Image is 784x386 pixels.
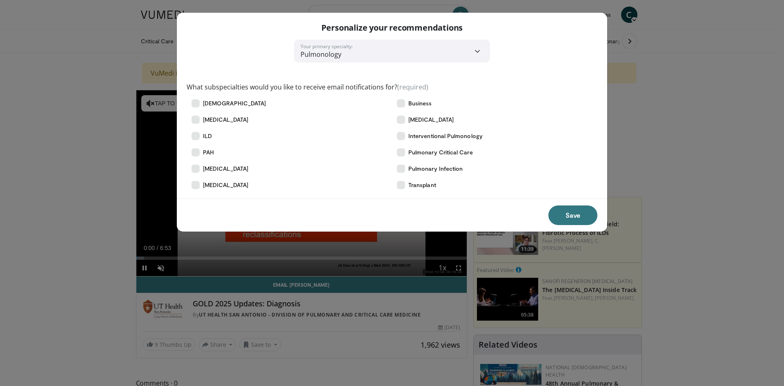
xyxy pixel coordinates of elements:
span: [MEDICAL_DATA] [203,181,248,189]
span: (required) [397,83,428,91]
span: [MEDICAL_DATA] [408,116,454,124]
span: [MEDICAL_DATA] [203,165,248,173]
span: ILD [203,132,212,140]
span: Business [408,99,432,107]
span: Transplant [408,181,436,189]
p: Personalize your recommendations [321,22,463,33]
button: Save [548,205,597,225]
span: Pulmonary Critical Care [408,148,473,156]
span: [MEDICAL_DATA] [203,116,248,124]
span: [DEMOGRAPHIC_DATA] [203,99,266,107]
span: Pulmonary Infection [408,165,463,173]
label: What subspecialties would you like to receive email notifications for? [187,82,428,92]
span: Interventional Pulmonology [408,132,483,140]
span: PAH [203,148,214,156]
